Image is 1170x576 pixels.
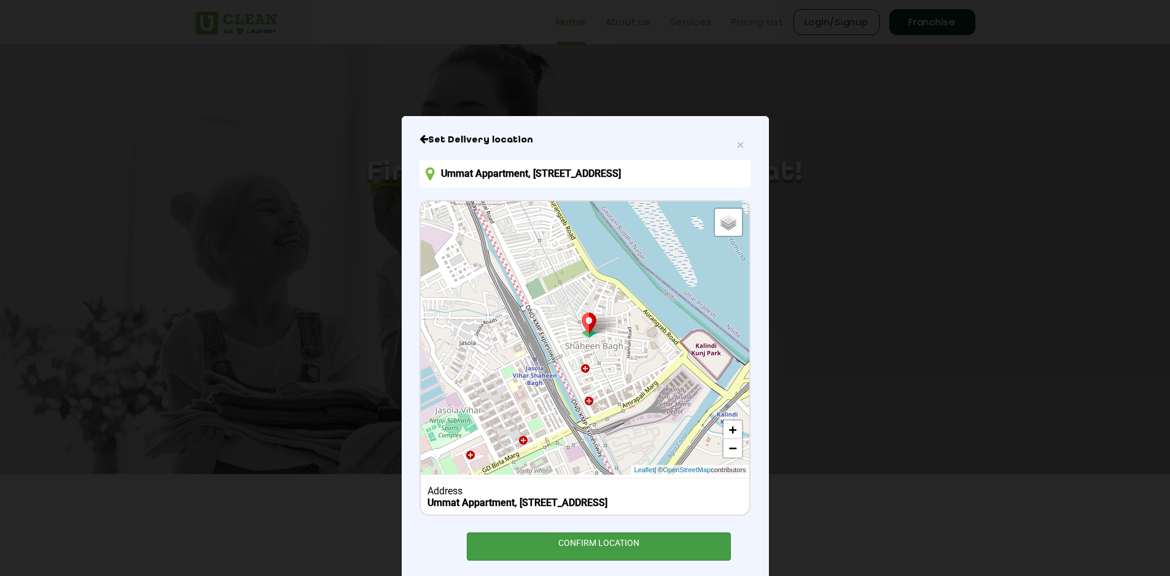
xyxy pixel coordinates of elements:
[427,497,607,508] b: Ummat Appartment, [STREET_ADDRESS]
[427,485,743,497] div: Address
[736,138,744,151] button: Close
[736,138,744,152] span: ×
[723,439,742,457] a: Zoom out
[715,209,742,236] a: Layers
[419,134,750,146] h6: Close
[723,421,742,439] a: Zoom in
[419,160,750,187] input: Enter location
[634,465,654,475] a: Leaflet
[631,465,749,475] div: | © contributors
[467,532,731,560] div: CONFIRM LOCATION
[663,465,711,475] a: OpenStreetMap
